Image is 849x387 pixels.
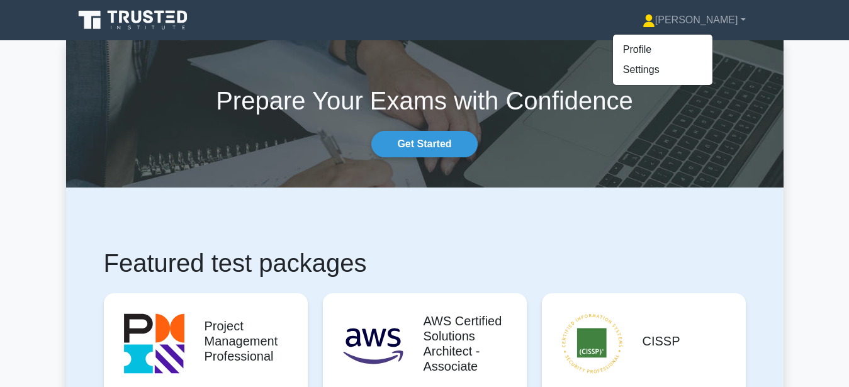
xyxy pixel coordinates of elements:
[612,34,713,86] ul: [PERSON_NAME]
[66,86,784,116] h1: Prepare Your Exams with Confidence
[104,248,746,278] h1: Featured test packages
[612,8,776,33] a: [PERSON_NAME]
[613,40,712,60] a: Profile
[371,131,477,157] a: Get Started
[613,60,712,80] a: Settings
